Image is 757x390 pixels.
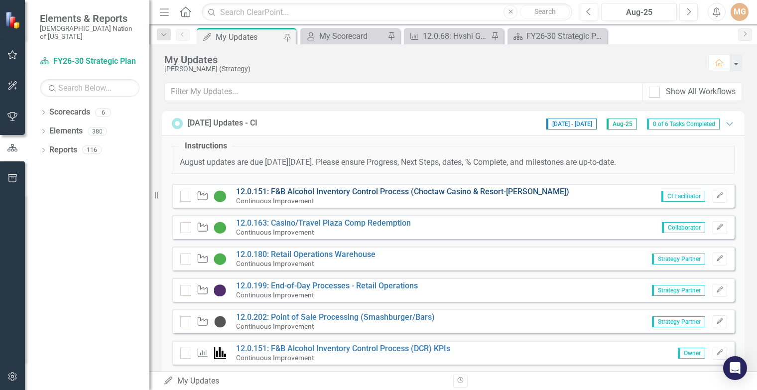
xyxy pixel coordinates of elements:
[214,253,226,265] img: CI Action Plan Approved/In Progress
[678,348,705,359] span: Owner
[236,228,314,236] small: Continuous Improvement
[236,322,314,330] small: Continuous Improvement
[214,316,226,328] img: CI Upcoming
[319,30,385,42] div: My Scorecard
[164,83,643,101] input: Filter My Updates...
[5,11,22,28] img: ClearPoint Strategy
[236,197,314,205] small: Continuous Improvement
[406,30,489,42] a: 12.0.68: Hvshi Gift Shop Inventory KPIs
[214,222,226,234] img: CI Action Plan Approved/In Progress
[652,285,705,296] span: Strategy Partner
[236,312,435,322] a: 12.0.202: Point of Sale Processing (Smashburger/Bars)
[95,108,111,117] div: 6
[534,7,556,15] span: Search
[236,250,376,259] a: 12.0.180: Retail Operations Warehouse
[303,30,385,42] a: My Scorecard
[236,354,314,362] small: Continuous Improvement
[88,127,107,135] div: 380
[662,222,705,233] span: Collaborator
[546,119,597,130] span: [DATE] - [DATE]
[236,218,411,228] a: 12.0.163: Casino/Travel Plaza Comp Redemption
[214,190,226,202] img: CI Action Plan Approved/In Progress
[40,56,139,67] a: FY26-30 Strategic Plan
[82,146,102,154] div: 116
[164,54,698,65] div: My Updates
[202,3,572,21] input: Search ClearPoint...
[236,187,569,196] a: 12.0.151: F&B Alcohol Inventory Control Process (Choctaw Casino & Resort-[PERSON_NAME])
[526,30,605,42] div: FY26-30 Strategic Plan
[520,5,570,19] button: Search
[40,12,139,24] span: Elements & Reports
[236,344,450,353] a: 12.0.151: F&B Alcohol Inventory Control Process (DCR) KPIs
[180,140,232,152] legend: Instructions
[731,3,749,21] button: MG
[40,79,139,97] input: Search Below...
[236,260,314,267] small: Continuous Improvement
[601,3,677,21] button: Aug-25
[652,316,705,327] span: Strategy Partner
[236,281,418,290] a: 12.0.199: End-of-Day Processes - Retail Operations
[607,119,637,130] span: Aug-25
[163,376,446,387] div: My Updates
[49,126,83,137] a: Elements
[661,191,705,202] span: CI Facilitator
[236,291,314,299] small: Continuous Improvement
[647,119,720,130] span: 0 of 6 Tasks Completed
[423,30,489,42] div: 12.0.68: Hvshi Gift Shop Inventory KPIs
[652,254,705,264] span: Strategy Partner
[723,356,747,380] div: Open Intercom Messenger
[216,31,281,43] div: My Updates
[510,30,605,42] a: FY26-30 Strategic Plan
[605,6,673,18] div: Aug-25
[666,86,736,98] div: Show All Workflows
[180,157,727,168] p: August updates are due [DATE][DATE]. Please ensure Progress, Next Steps, dates, % Complete, and m...
[40,24,139,41] small: [DEMOGRAPHIC_DATA] Nation of [US_STATE]
[214,347,226,359] img: Performance Management
[164,65,698,73] div: [PERSON_NAME] (Strategy)
[188,118,257,129] div: [DATE] Updates - CI
[49,144,77,156] a: Reports
[214,284,226,296] img: CI In Progress
[49,107,90,118] a: Scorecards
